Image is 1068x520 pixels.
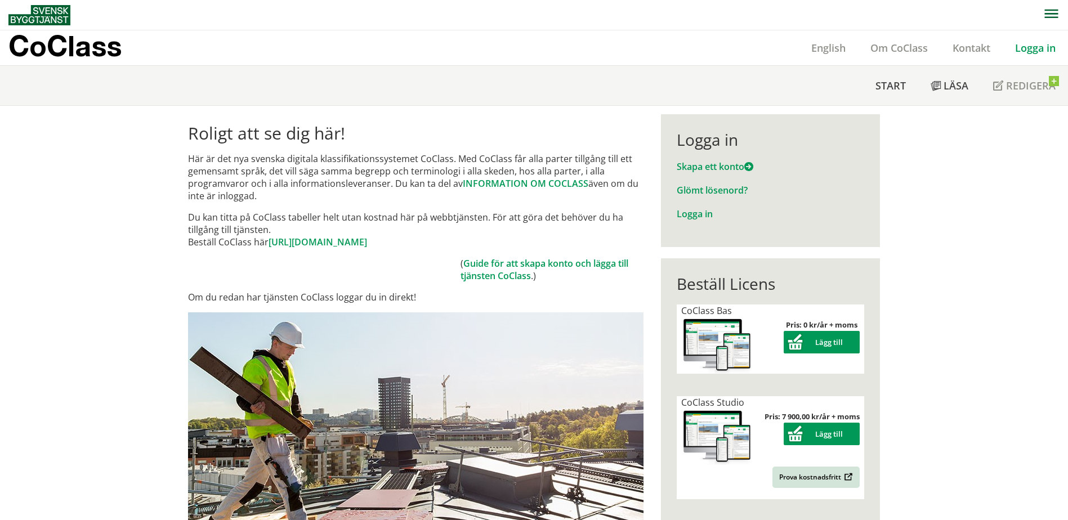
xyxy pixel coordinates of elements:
[677,208,713,220] a: Logga in
[677,184,748,196] a: Glömt lösenord?
[8,5,70,25] img: Svensk Byggtjänst
[681,396,744,409] span: CoClass Studio
[918,66,981,105] a: Läsa
[8,30,146,65] a: CoClass
[863,66,918,105] a: Start
[188,291,644,303] p: Om du redan har tjänsten CoClass loggar du in direkt!
[269,236,367,248] a: [URL][DOMAIN_NAME]
[463,177,588,190] a: INFORMATION OM COCLASS
[799,41,858,55] a: English
[784,337,860,347] a: Lägg till
[944,79,968,92] span: Läsa
[784,429,860,439] a: Lägg till
[677,274,864,293] div: Beställ Licens
[784,331,860,353] button: Lägg till
[786,320,857,330] strong: Pris: 0 kr/år + moms
[1003,41,1068,55] a: Logga in
[461,257,628,282] a: Guide för att skapa konto och lägga till tjänsten CoClass
[784,423,860,445] button: Lägg till
[875,79,906,92] span: Start
[681,304,732,317] span: CoClass Bas
[681,409,753,465] img: coclass-license.jpg
[188,123,644,144] h1: Roligt att se dig här!
[858,41,940,55] a: Om CoClass
[677,160,753,173] a: Skapa ett konto
[772,467,860,488] a: Prova kostnadsfritt
[8,39,122,52] p: CoClass
[940,41,1003,55] a: Kontakt
[765,411,860,422] strong: Pris: 7 900,00 kr/år + moms
[188,211,644,248] p: Du kan titta på CoClass tabeller helt utan kostnad här på webbtjänsten. För att göra det behöver ...
[681,317,753,374] img: coclass-license.jpg
[842,473,853,481] img: Outbound.png
[461,257,644,282] td: ( .)
[188,153,644,202] p: Här är det nya svenska digitala klassifikationssystemet CoClass. Med CoClass får alla parter till...
[677,130,864,149] div: Logga in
